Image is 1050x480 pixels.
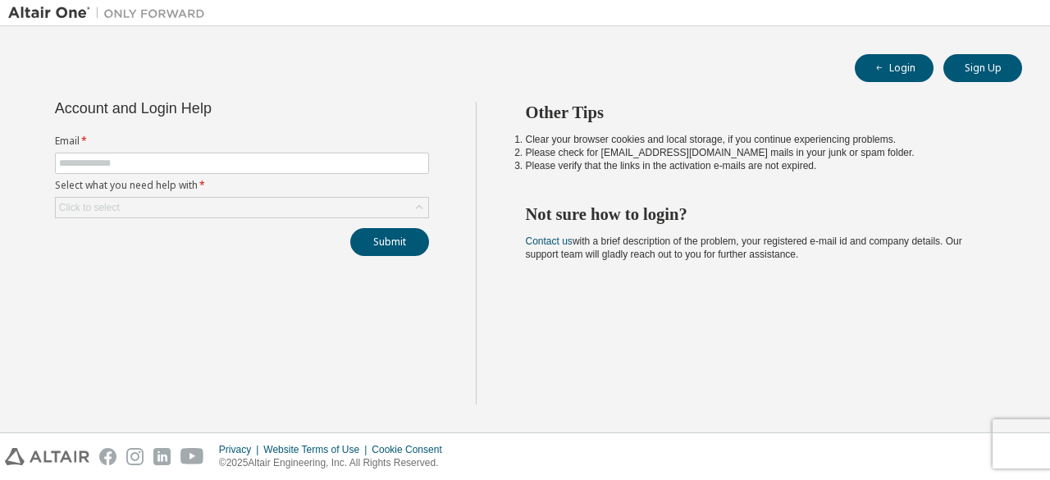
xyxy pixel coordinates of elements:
div: Click to select [59,201,120,214]
img: linkedin.svg [153,448,171,465]
button: Submit [350,228,429,256]
span: with a brief description of the problem, your registered e-mail id and company details. Our suppo... [526,235,962,260]
div: Click to select [56,198,428,217]
img: instagram.svg [126,448,144,465]
button: Sign Up [943,54,1022,82]
li: Please check for [EMAIL_ADDRESS][DOMAIN_NAME] mails in your junk or spam folder. [526,146,993,159]
div: Privacy [219,443,263,456]
div: Cookie Consent [372,443,451,456]
label: Email [55,135,429,148]
li: Please verify that the links in the activation e-mails are not expired. [526,159,993,172]
p: © 2025 Altair Engineering, Inc. All Rights Reserved. [219,456,452,470]
button: Login [855,54,934,82]
h2: Other Tips [526,102,993,123]
a: Contact us [526,235,573,247]
label: Select what you need help with [55,179,429,192]
div: Website Terms of Use [263,443,372,456]
img: facebook.svg [99,448,116,465]
img: youtube.svg [180,448,204,465]
img: Altair One [8,5,213,21]
h2: Not sure how to login? [526,203,993,225]
li: Clear your browser cookies and local storage, if you continue experiencing problems. [526,133,993,146]
img: altair_logo.svg [5,448,89,465]
div: Account and Login Help [55,102,354,115]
